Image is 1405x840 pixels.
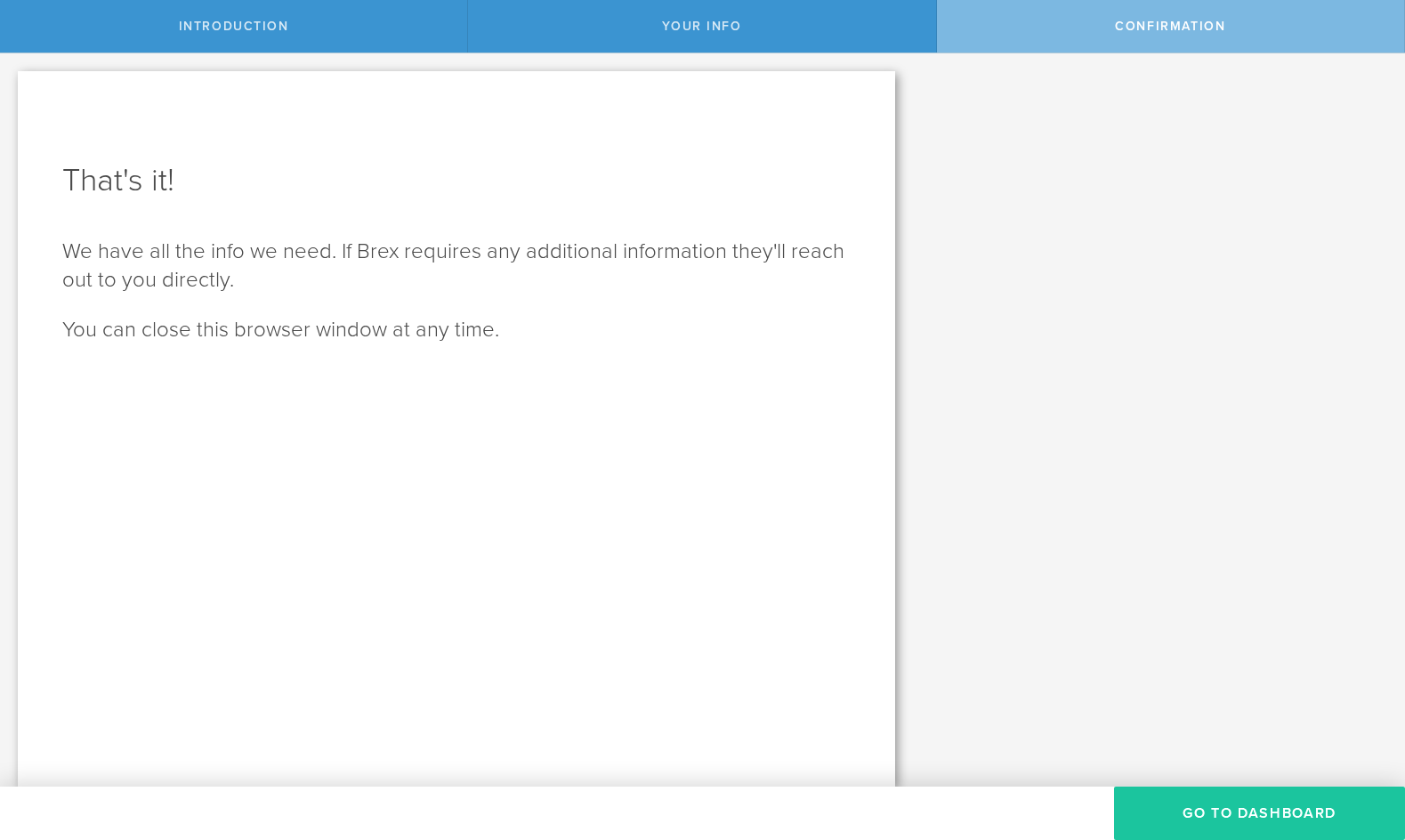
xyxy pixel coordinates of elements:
button: Go to Dashboard [1114,787,1405,840]
p: You can close this browser window at any time. [62,316,851,344]
span: Your Info [662,19,741,34]
span: Confirmation [1115,19,1225,34]
span: Introduction [179,19,289,34]
h1: That's it! [62,159,851,202]
p: We have all the info we need. If Brex requires any additional information they'll reach out to yo... [62,238,851,295]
